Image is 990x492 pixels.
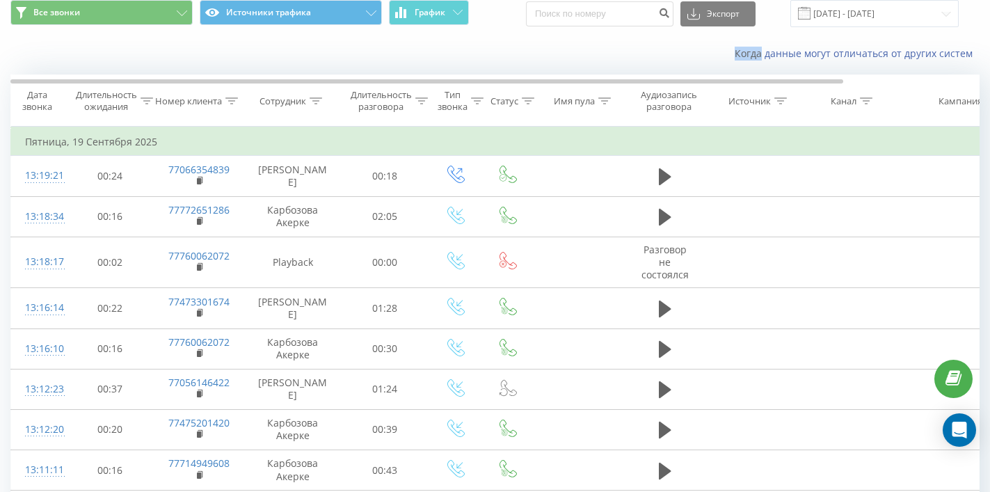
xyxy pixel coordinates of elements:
[168,295,230,308] a: 77473301674
[25,416,53,443] div: 13:12:20
[67,328,154,369] td: 00:16
[244,369,342,409] td: [PERSON_NAME]
[342,288,429,328] td: 01:28
[438,89,468,113] div: Тип звонка
[490,95,518,107] div: Статус
[260,95,306,107] div: Сотрудник
[342,237,429,288] td: 00:00
[680,1,756,26] button: Экспорт
[943,413,976,447] div: Open Intercom Messenger
[67,450,154,491] td: 00:16
[11,89,63,113] div: Дата звонка
[342,196,429,237] td: 02:05
[67,369,154,409] td: 00:37
[342,409,429,450] td: 00:39
[168,376,230,389] a: 77056146422
[25,294,53,322] div: 13:16:14
[554,95,595,107] div: Имя пула
[342,156,429,196] td: 00:18
[526,1,673,26] input: Поиск по номеру
[735,47,980,60] a: Когда данные могут отличаться от других систем
[244,450,342,491] td: Карбозова Акерке
[342,328,429,369] td: 00:30
[415,8,445,17] span: График
[168,335,230,349] a: 77760062072
[244,328,342,369] td: Карбозова Акерке
[155,95,222,107] div: Номер клиента
[168,203,230,216] a: 77772651286
[831,95,856,107] div: Канал
[67,196,154,237] td: 00:16
[641,243,689,281] span: Разговор не состоялся
[244,288,342,328] td: [PERSON_NAME]
[25,248,53,276] div: 13:18:17
[67,156,154,196] td: 00:24
[67,288,154,328] td: 00:22
[244,156,342,196] td: [PERSON_NAME]
[168,163,230,176] a: 77066354839
[244,196,342,237] td: Карбозова Акерке
[25,376,53,403] div: 13:12:23
[342,450,429,491] td: 00:43
[351,89,412,113] div: Длительность разговора
[244,409,342,450] td: Карбозова Акерке
[244,237,342,288] td: Playback
[76,89,137,113] div: Длительность ожидания
[67,409,154,450] td: 00:20
[939,95,982,107] div: Кампания
[25,203,53,230] div: 13:18:34
[25,457,53,484] div: 13:11:11
[635,89,703,113] div: Аудиозапись разговора
[67,237,154,288] td: 00:02
[33,7,80,18] span: Все звонки
[168,249,230,262] a: 77760062072
[168,457,230,470] a: 77714949608
[342,369,429,409] td: 01:24
[25,162,53,189] div: 13:19:21
[728,95,771,107] div: Источник
[168,416,230,429] a: 77475201420
[25,335,53,363] div: 13:16:10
